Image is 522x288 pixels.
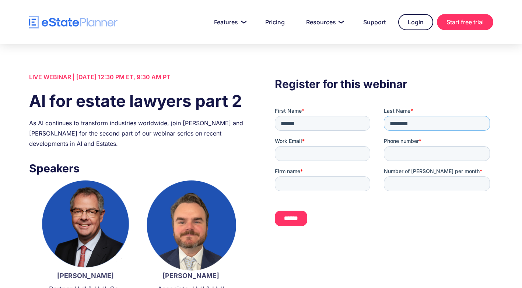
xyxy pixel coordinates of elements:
h3: Speakers [29,160,247,177]
iframe: Form 0 [275,107,493,232]
div: As AI continues to transform industries worldwide, join [PERSON_NAME] and [PERSON_NAME] for the s... [29,118,247,149]
a: Resources [297,15,351,29]
a: Support [354,15,395,29]
strong: [PERSON_NAME] [57,272,114,280]
a: Pricing [256,15,294,29]
strong: [PERSON_NAME] [162,272,219,280]
a: Login [398,14,433,30]
a: Features [205,15,253,29]
div: LIVE WEBINAR | [DATE] 12:30 PM ET, 9:30 AM PT [29,72,247,82]
h1: AI for estate lawyers part 2 [29,89,247,112]
h3: Register for this webinar [275,75,493,92]
a: Start free trial [437,14,493,30]
a: home [29,16,118,29]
